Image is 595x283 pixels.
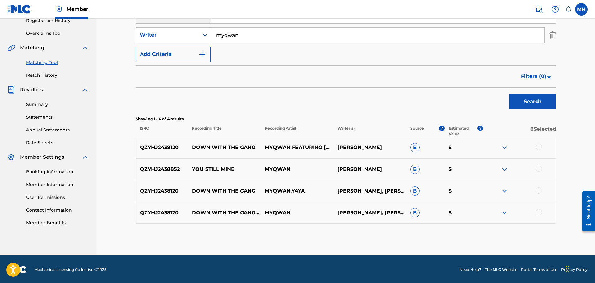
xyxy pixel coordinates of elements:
div: Drag [566,259,569,278]
span: ? [477,126,483,131]
a: Member Benefits [26,220,89,226]
a: Banking Information [26,169,89,175]
p: [PERSON_NAME], [PERSON_NAME] [333,187,406,195]
p: QZYHJ2438852 [136,166,188,173]
a: Need Help? [459,267,481,272]
p: $ [444,187,483,195]
a: Summary [26,101,89,108]
span: ? [439,126,445,131]
p: YOU STILL MINE [188,166,261,173]
span: B [410,186,420,196]
p: [PERSON_NAME] [333,166,406,173]
a: Public Search [533,3,545,16]
img: MLC Logo [7,5,31,14]
p: Showing 1 - 4 of 4 results [136,116,556,122]
img: expand [501,209,508,217]
img: filter [546,75,552,78]
a: Matching Tool [26,59,89,66]
img: 9d2ae6d4665cec9f34b9.svg [198,51,206,58]
p: $ [444,209,483,217]
span: Member Settings [20,153,64,161]
a: Member Information [26,181,89,188]
p: DOWN WITH THE GANG [188,187,261,195]
p: 0 Selected [483,126,556,137]
span: B [410,143,420,152]
span: B [410,165,420,174]
img: Top Rightsholder [55,6,63,13]
img: search [535,6,543,13]
a: Contact Information [26,207,89,213]
p: MYQWAN [261,166,333,173]
a: Annual Statements [26,127,89,133]
p: QZYHJ2438120 [136,187,188,195]
p: Estimated Value [449,126,477,137]
button: Add Criteria [136,47,211,62]
img: Royalties [7,86,15,94]
img: Member Settings [7,153,15,161]
p: $ [444,144,483,151]
div: Help [549,3,561,16]
img: expand [81,44,89,52]
a: User Permissions [26,194,89,201]
p: Recording Artist [261,126,333,137]
p: ISRC [136,126,188,137]
button: Search [509,94,556,109]
a: Portal Terms of Use [521,267,557,272]
a: Registration History [26,17,89,24]
p: Recording Title [188,126,260,137]
div: Writer [140,31,196,39]
div: Notifications [565,6,571,12]
span: Member [67,6,88,13]
a: The MLC Website [485,267,517,272]
iframe: Resource Center [578,186,595,236]
img: Matching [7,44,15,52]
span: Filters ( 0 ) [521,73,546,80]
p: Writer(s) [333,126,406,137]
img: expand [501,187,508,195]
p: $ [444,166,483,173]
p: MYQWAN FEATURING [PERSON_NAME] [261,144,333,151]
span: Matching [20,44,44,52]
img: Delete Criterion [549,27,556,43]
p: MYQWAN,YAYA [261,187,333,195]
a: Statements [26,114,89,121]
a: Match History [26,72,89,79]
iframe: Chat Widget [564,253,595,283]
p: [PERSON_NAME] [333,144,406,151]
a: Rate Sheets [26,139,89,146]
div: User Menu [575,3,588,16]
img: expand [501,144,508,151]
p: [PERSON_NAME], [PERSON_NAME] [333,209,406,217]
p: Source [410,126,424,137]
span: B [410,208,420,217]
img: expand [81,86,89,94]
span: Royalties [20,86,43,94]
p: QZYHJ2438120 [136,209,188,217]
img: expand [81,153,89,161]
p: DOWN WITH THE GANG [188,144,261,151]
button: Filters (0) [517,69,556,84]
a: Privacy Policy [561,267,588,272]
p: DOWN WITH THE GANG (FEAT. YAYA) [188,209,261,217]
p: MYQWAN [261,209,333,217]
a: Overclaims Tool [26,30,89,37]
img: help [551,6,559,13]
span: Mechanical Licensing Collective © 2025 [34,267,106,272]
p: QZYHJ2438120 [136,144,188,151]
img: expand [501,166,508,173]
